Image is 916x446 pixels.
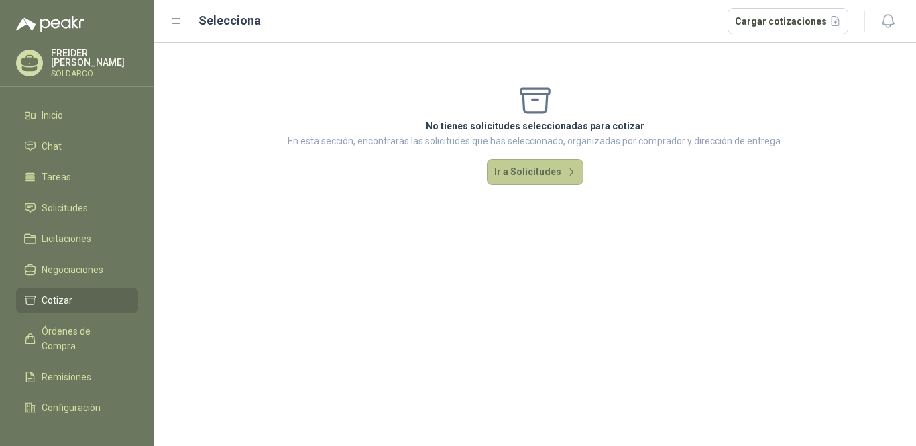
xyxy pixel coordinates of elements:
[42,201,88,215] span: Solicitudes
[42,400,101,415] span: Configuración
[42,231,91,246] span: Licitaciones
[198,11,261,30] h2: Selecciona
[16,195,138,221] a: Solicitudes
[16,257,138,282] a: Negociaciones
[16,164,138,190] a: Tareas
[51,70,138,78] p: SOLDARCO
[16,133,138,159] a: Chat
[51,48,138,67] p: FREIDER [PERSON_NAME]
[42,324,125,353] span: Órdenes de Compra
[487,159,583,186] button: Ir a Solicitudes
[288,119,783,133] p: No tienes solicitudes seleccionadas para cotizar
[16,395,138,421] a: Configuración
[288,133,783,148] p: En esta sección, encontrarás las solicitudes que has seleccionado, organizadas por comprador y di...
[16,364,138,390] a: Remisiones
[728,8,849,35] button: Cargar cotizaciones
[16,288,138,313] a: Cotizar
[16,226,138,252] a: Licitaciones
[42,262,103,277] span: Negociaciones
[16,103,138,128] a: Inicio
[42,293,72,308] span: Cotizar
[42,139,62,154] span: Chat
[42,370,91,384] span: Remisiones
[42,170,71,184] span: Tareas
[42,108,63,123] span: Inicio
[16,16,84,32] img: Logo peakr
[16,319,138,359] a: Órdenes de Compra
